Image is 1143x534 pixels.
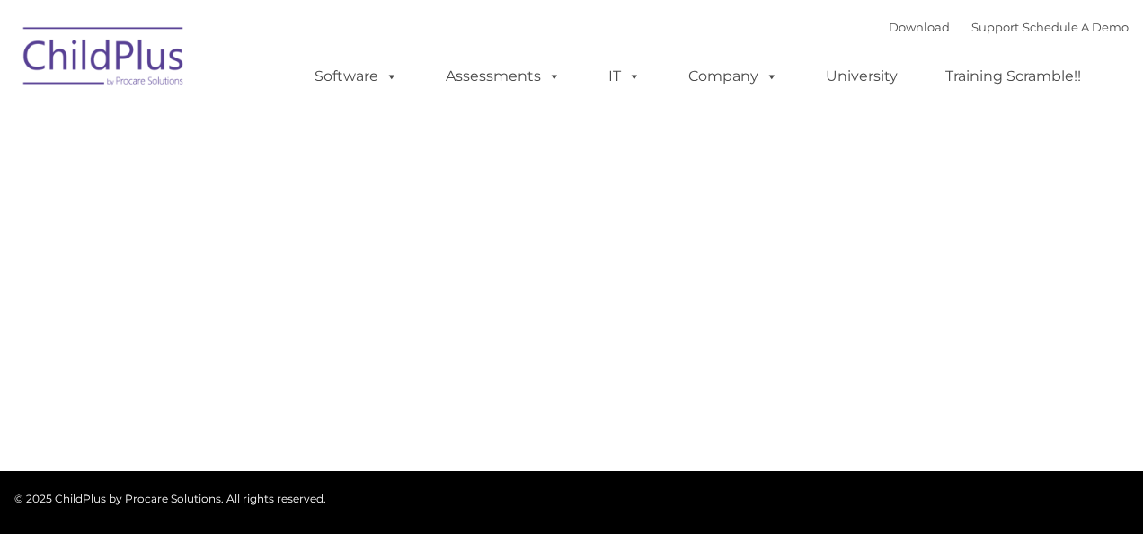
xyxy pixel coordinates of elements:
[297,58,416,94] a: Software
[1023,20,1129,34] a: Schedule A Demo
[428,58,579,94] a: Assessments
[14,492,326,505] span: © 2025 ChildPlus by Procare Solutions. All rights reserved.
[670,58,796,94] a: Company
[927,58,1099,94] a: Training Scramble!!
[14,14,194,104] img: ChildPlus by Procare Solutions
[889,20,1129,34] font: |
[971,20,1019,34] a: Support
[808,58,916,94] a: University
[590,58,659,94] a: IT
[889,20,950,34] a: Download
